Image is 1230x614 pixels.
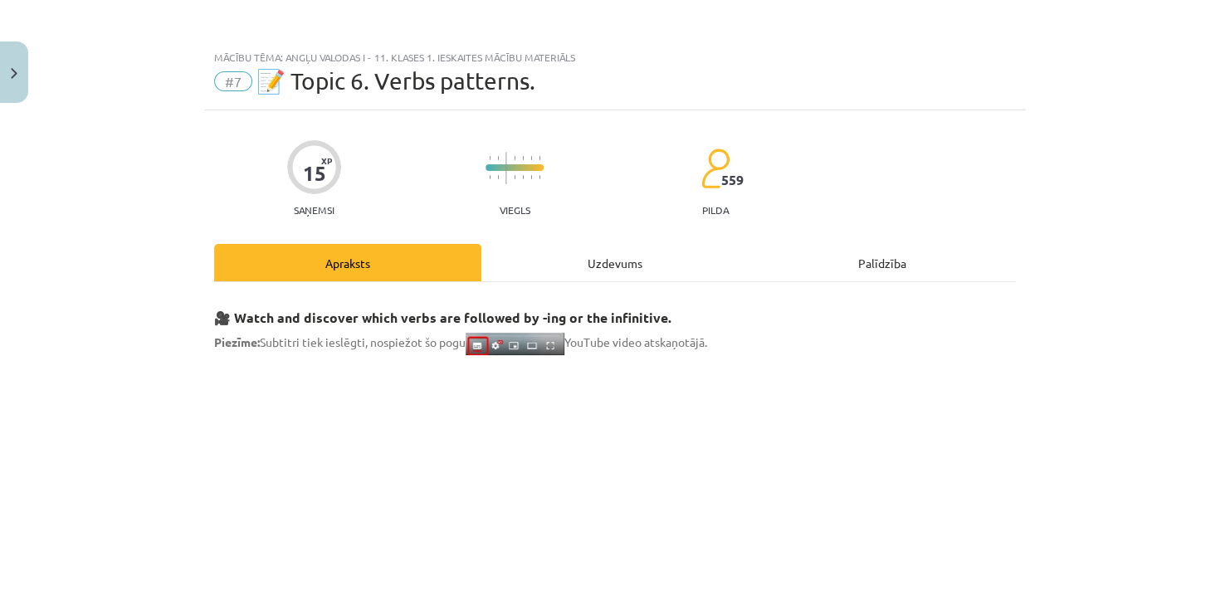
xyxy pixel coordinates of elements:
span: 559 [721,173,744,188]
div: Uzdevums [481,244,749,281]
strong: Piezīme: [214,334,260,349]
img: icon-short-line-57e1e144782c952c97e751825c79c345078a6d821885a25fce030b3d8c18986b.svg [514,175,515,179]
img: icon-short-line-57e1e144782c952c97e751825c79c345078a6d821885a25fce030b3d8c18986b.svg [522,156,524,160]
p: Saņemsi [287,204,341,216]
div: Palīdzība [749,244,1016,281]
img: icon-short-line-57e1e144782c952c97e751825c79c345078a6d821885a25fce030b3d8c18986b.svg [497,156,499,160]
img: students-c634bb4e5e11cddfef0936a35e636f08e4e9abd3cc4e673bd6f9a4125e45ecb1.svg [700,148,730,189]
img: icon-short-line-57e1e144782c952c97e751825c79c345078a6d821885a25fce030b3d8c18986b.svg [489,156,491,160]
div: 15 [303,162,326,185]
img: icon-short-line-57e1e144782c952c97e751825c79c345078a6d821885a25fce030b3d8c18986b.svg [530,156,532,160]
img: icon-short-line-57e1e144782c952c97e751825c79c345078a6d821885a25fce030b3d8c18986b.svg [530,175,532,179]
img: icon-short-line-57e1e144782c952c97e751825c79c345078a6d821885a25fce030b3d8c18986b.svg [522,175,524,179]
img: icon-short-line-57e1e144782c952c97e751825c79c345078a6d821885a25fce030b3d8c18986b.svg [539,156,540,160]
div: Mācību tēma: Angļu valodas i - 11. klases 1. ieskaites mācību materiāls [214,51,1016,63]
img: icon-short-line-57e1e144782c952c97e751825c79c345078a6d821885a25fce030b3d8c18986b.svg [489,175,491,179]
strong: 🎥 Watch and discover which verbs are followed by -ing or the infinitive. [214,309,671,326]
img: icon-short-line-57e1e144782c952c97e751825c79c345078a6d821885a25fce030b3d8c18986b.svg [539,175,540,179]
span: XP [321,156,332,165]
img: icon-short-line-57e1e144782c952c97e751825c79c345078a6d821885a25fce030b3d8c18986b.svg [497,175,499,179]
p: Viegls [500,204,530,216]
p: pilda [702,204,729,216]
img: icon-close-lesson-0947bae3869378f0d4975bcd49f059093ad1ed9edebbc8119c70593378902aed.svg [11,68,17,79]
img: icon-short-line-57e1e144782c952c97e751825c79c345078a6d821885a25fce030b3d8c18986b.svg [514,156,515,160]
span: 📝 Topic 6. Verbs patterns. [256,67,535,95]
div: Apraksts [214,244,481,281]
span: Subtitri tiek ieslēgti, nospiežot šo pogu YouTube video atskaņotājā. [214,334,707,349]
img: icon-long-line-d9ea69661e0d244f92f715978eff75569469978d946b2353a9bb055b3ed8787d.svg [505,152,507,184]
span: #7 [214,71,252,91]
